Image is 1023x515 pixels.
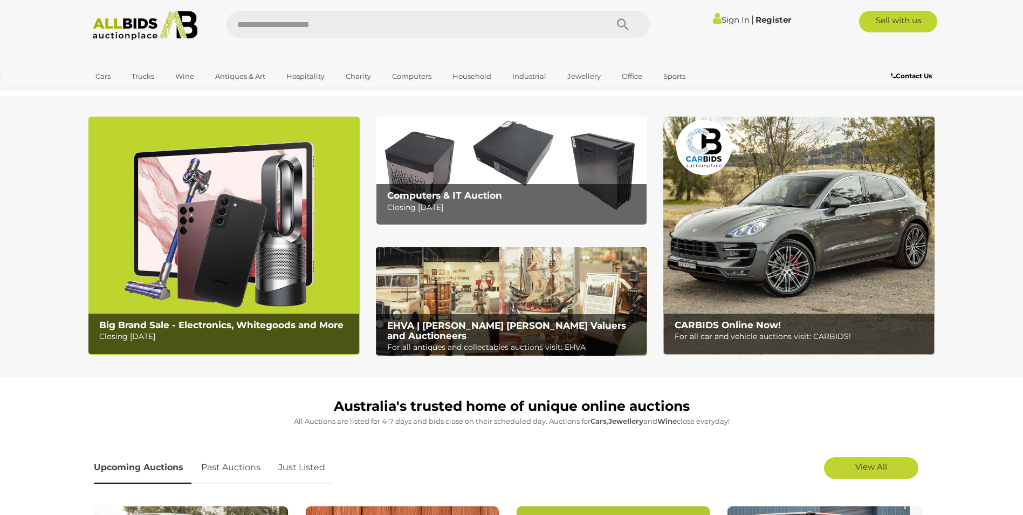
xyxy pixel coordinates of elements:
span: | [751,13,754,25]
a: Antiques & Art [208,67,272,85]
p: All Auctions are listed for 4-7 days and bids close on their scheduled day. Auctions for , and cl... [94,415,930,428]
img: EHVA | Evans Hastings Valuers and Auctioneers [376,247,647,356]
a: EHVA | Evans Hastings Valuers and Auctioneers EHVA | [PERSON_NAME] [PERSON_NAME] Valuers and Auct... [376,247,647,356]
a: Office [615,67,649,85]
a: Charity [339,67,378,85]
span: View All [855,462,887,472]
b: EHVA | [PERSON_NAME] [PERSON_NAME] Valuers and Auctioneers [387,320,626,341]
b: Computers & IT Auction [387,190,502,201]
a: Upcoming Auctions [94,452,191,484]
p: For all antiques and collectables auctions visit: EHVA [387,341,641,354]
strong: Jewellery [608,417,643,425]
a: Register [756,15,791,25]
img: Big Brand Sale - Electronics, Whitegoods and More [88,117,360,355]
a: Household [445,67,498,85]
a: Wine [168,67,201,85]
p: Closing [DATE] [99,330,353,343]
a: Contact Us [891,70,935,82]
a: Hospitality [279,67,332,85]
p: Closing [DATE] [387,201,641,214]
a: View All [824,457,918,479]
p: For all car and vehicle auctions visit: CARBIDS! [675,330,929,343]
img: Allbids.com.au [87,11,204,40]
strong: Cars [591,417,607,425]
b: Big Brand Sale - Electronics, Whitegoods and More [99,320,344,330]
a: Sign In [713,15,750,25]
a: Cars [88,67,118,85]
img: CARBIDS Online Now! [663,117,935,355]
h1: Australia's trusted home of unique online auctions [94,399,930,414]
a: Computers & IT Auction Computers & IT Auction Closing [DATE] [376,117,647,225]
a: Sell with us [859,11,937,32]
a: Trucks [125,67,161,85]
a: Industrial [505,67,553,85]
a: Jewellery [560,67,608,85]
strong: Wine [657,417,677,425]
a: Sports [656,67,692,85]
a: Past Auctions [193,452,269,484]
a: Computers [385,67,438,85]
a: [GEOGRAPHIC_DATA] [88,85,179,103]
a: Big Brand Sale - Electronics, Whitegoods and More Big Brand Sale - Electronics, Whitegoods and Mo... [88,117,360,355]
a: CARBIDS Online Now! CARBIDS Online Now! For all car and vehicle auctions visit: CARBIDS! [663,117,935,355]
img: Computers & IT Auction [376,117,647,225]
a: Just Listed [270,452,333,484]
b: CARBIDS Online Now! [675,320,781,330]
b: Contact Us [891,72,932,80]
button: Search [596,11,650,38]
